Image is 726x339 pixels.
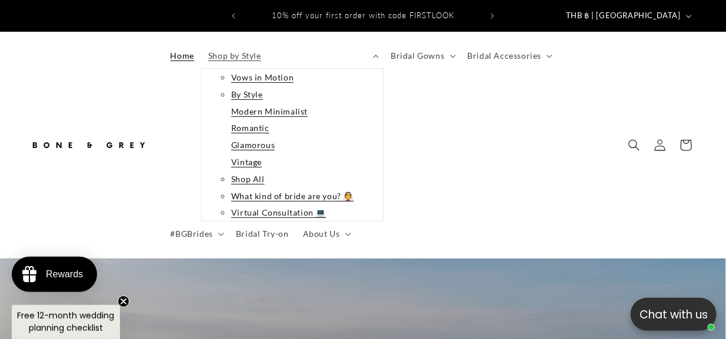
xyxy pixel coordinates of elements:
[12,305,120,339] div: Free 12-month wedding planning checklistClose teaser
[566,10,681,22] span: THB ฿ | [GEOGRAPHIC_DATA]
[18,310,115,334] span: Free 12-month wedding planning checklist
[164,221,229,246] summary: #BGBrides
[118,296,129,307] button: Close teaser
[231,87,263,102] a: By Style
[559,5,697,27] button: THB ฿ | [GEOGRAPHIC_DATA]
[231,189,354,203] a: What kind of bride are you? 👰
[231,104,308,119] a: Modern Minimalist
[296,221,356,246] summary: About Us
[391,51,444,61] span: Bridal Gowns
[631,298,717,331] button: Open chatbox
[171,229,213,239] span: #BGBrides
[29,132,147,158] img: Bone and Grey Bridal
[631,306,717,323] p: Chat with us
[171,51,194,61] span: Home
[46,269,83,280] div: Rewards
[25,127,152,162] a: Bone and Grey Bridal
[272,11,454,20] span: 10% off your first order with code FIRSTLOOK
[164,43,201,68] a: Home
[468,51,542,61] span: Bridal Accessories
[201,43,384,68] summary: Shop by Style
[621,132,647,158] summary: Search
[221,5,247,27] button: Previous announcement
[231,172,265,186] a: Shop All
[479,5,505,27] button: Next announcement
[231,155,262,169] a: Vintage
[461,43,558,68] summary: Bridal Accessories
[231,205,326,220] a: Virtual Consultation 💻
[303,229,340,239] span: About Us
[208,51,261,61] span: Shop by Style
[231,120,269,135] a: Romantic
[229,221,296,246] a: Bridal Try-on
[236,229,289,239] span: Bridal Try-on
[231,70,294,85] a: Vows in Motion
[384,43,460,68] summary: Bridal Gowns
[231,137,275,152] a: Glamorous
